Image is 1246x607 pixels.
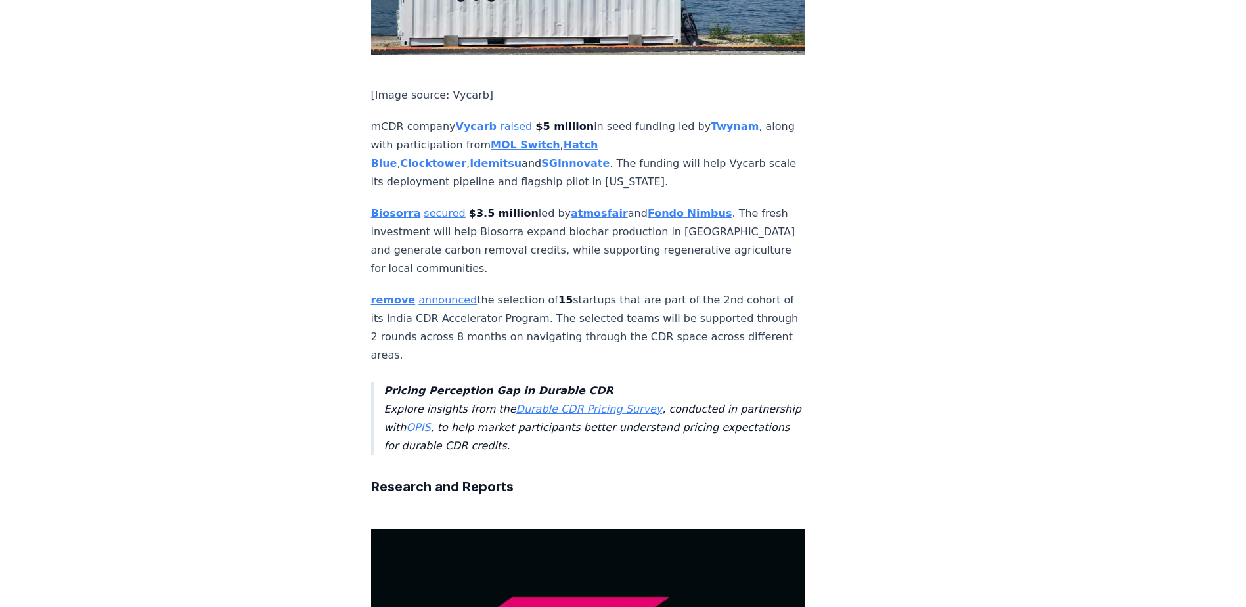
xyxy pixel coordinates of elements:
strong: 15 [558,294,573,306]
a: atmosfair [571,207,628,219]
p: mCDR company in seed funding led by , along with participation from , , , and . The funding will ... [371,118,806,191]
a: Biosorra [371,207,421,219]
a: OPIS [406,421,430,434]
a: announced [418,294,477,306]
strong: $5 million [535,120,594,133]
strong: $3.5 million [469,207,539,219]
a: Fondo Nimbus [648,207,732,219]
strong: Research and Reports [371,479,514,495]
a: MOL Switch [491,139,560,151]
a: raised [500,120,532,133]
a: remove [371,294,416,306]
p: [Image source: Vycarb] [371,86,806,104]
a: secured [424,207,465,219]
p: the selection of startups that are part of the 2nd cohort of its India CDR Accelerator Program. T... [371,291,806,365]
em: Explore insights from the , conducted in partnership with , to help market participants better un... [384,384,801,452]
a: Clocktower [401,157,467,169]
a: Idemitsu [470,157,522,169]
a: SGInnovate [541,157,610,169]
a: Vycarb [456,120,497,133]
strong: Pricing Perception Gap in Durable CDR [384,384,613,397]
a: Durable CDR Pricing Survey [516,403,663,415]
a: Hatch Blue [371,139,598,169]
a: Twynam [711,120,759,133]
p: led by and . The fresh investment will help Biosorra expand biochar production in [GEOGRAPHIC_DAT... [371,204,806,278]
